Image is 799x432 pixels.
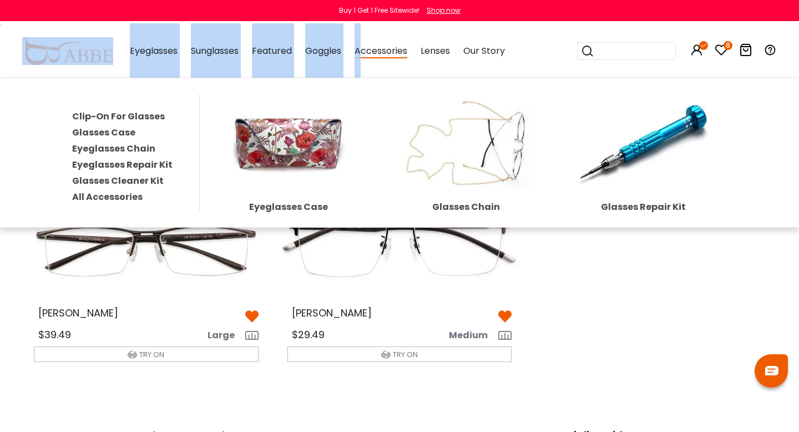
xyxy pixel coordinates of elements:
span: Medium [449,329,497,342]
i: 8 [724,41,732,50]
div: Glasses Chain [383,203,549,212]
a: Shop now [421,6,461,15]
a: Glasses Cleaner Kit [72,174,164,187]
span: Lenses [421,44,450,57]
div: Eyeglasses Case [205,203,372,212]
img: size ruler [498,331,512,340]
span: Our Story [463,44,505,57]
a: Eyeglasses Chain [72,142,155,155]
span: $29.49 [292,328,325,341]
span: Large [208,329,244,342]
span: Featured [252,44,292,57]
img: abbeglasses.com [22,37,113,65]
div: Buy 1 Get 1 Free Sitewide! [339,6,419,16]
div: Glasses Repair Kit [560,203,727,212]
button: TRY ON [34,346,259,362]
span: [PERSON_NAME] [38,306,118,320]
span: TRY ON [139,349,164,360]
img: size ruler [245,331,259,340]
img: belike_btn.png [245,310,259,323]
span: Eyeglasses [130,44,178,57]
img: tryon [128,350,137,359]
img: belike_btn.png [498,310,512,323]
span: TRY ON [393,349,418,360]
a: Glasses Repair Kit [560,137,727,212]
img: chat [765,366,778,375]
div: Shop now [427,6,461,16]
a: All Accessories [72,190,143,203]
a: 8 [715,46,728,58]
span: Accessories [355,44,407,58]
a: Clip-On For Glasses [72,110,165,123]
button: TRY ON [287,346,512,362]
img: tryon [381,350,391,359]
span: [PERSON_NAME] [292,306,372,320]
a: Eyeglasses Repair Kit [72,158,173,171]
span: $39.49 [38,328,71,341]
a: Glasses Chain [383,137,549,212]
span: Goggles [305,44,341,57]
img: Glasses Repair Kit [560,94,727,194]
a: Glasses Case [72,126,135,139]
a: Eyeglasses Case [205,137,372,212]
img: Glasses Chain [383,94,549,194]
span: Sunglasses [191,44,239,57]
img: Eyeglasses Case [205,94,372,194]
